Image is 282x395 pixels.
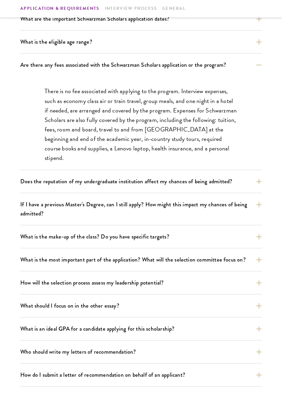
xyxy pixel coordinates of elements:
[20,36,262,48] button: What is the eligible age range?
[20,369,262,381] button: How do I submit a letter of recommendation on behalf of an applicant?
[45,86,237,163] p: There is no fee associated with applying to the program. Interview expenses, such as economy clas...
[20,346,262,358] button: Who should write my letters of recommendation?
[20,300,262,312] button: What should I focus on in the other essay?
[20,254,262,266] button: What is the most important part of the application? What will the selection committee focus on?
[20,323,262,335] button: What is an ideal GPA for a candidate applying for this scholarship?
[162,5,186,12] a: General
[20,277,262,289] button: How will the selection process assess my leadership potential?
[20,231,262,243] button: What is the make-up of the class? Do you have specific targets?
[20,175,262,187] button: Does the reputation of my undergraduate institution affect my chances of being admitted?
[20,13,262,25] button: What are the important Schwarzman Scholars application dates?
[20,199,262,220] button: If I have a previous Master's Degree, can I still apply? How might this impact my chances of bein...
[20,59,262,71] button: Are there any fees associated with the Schwarzman Scholars application or the program?
[20,5,99,12] a: Application & Requirements
[105,5,157,12] a: Interview Process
